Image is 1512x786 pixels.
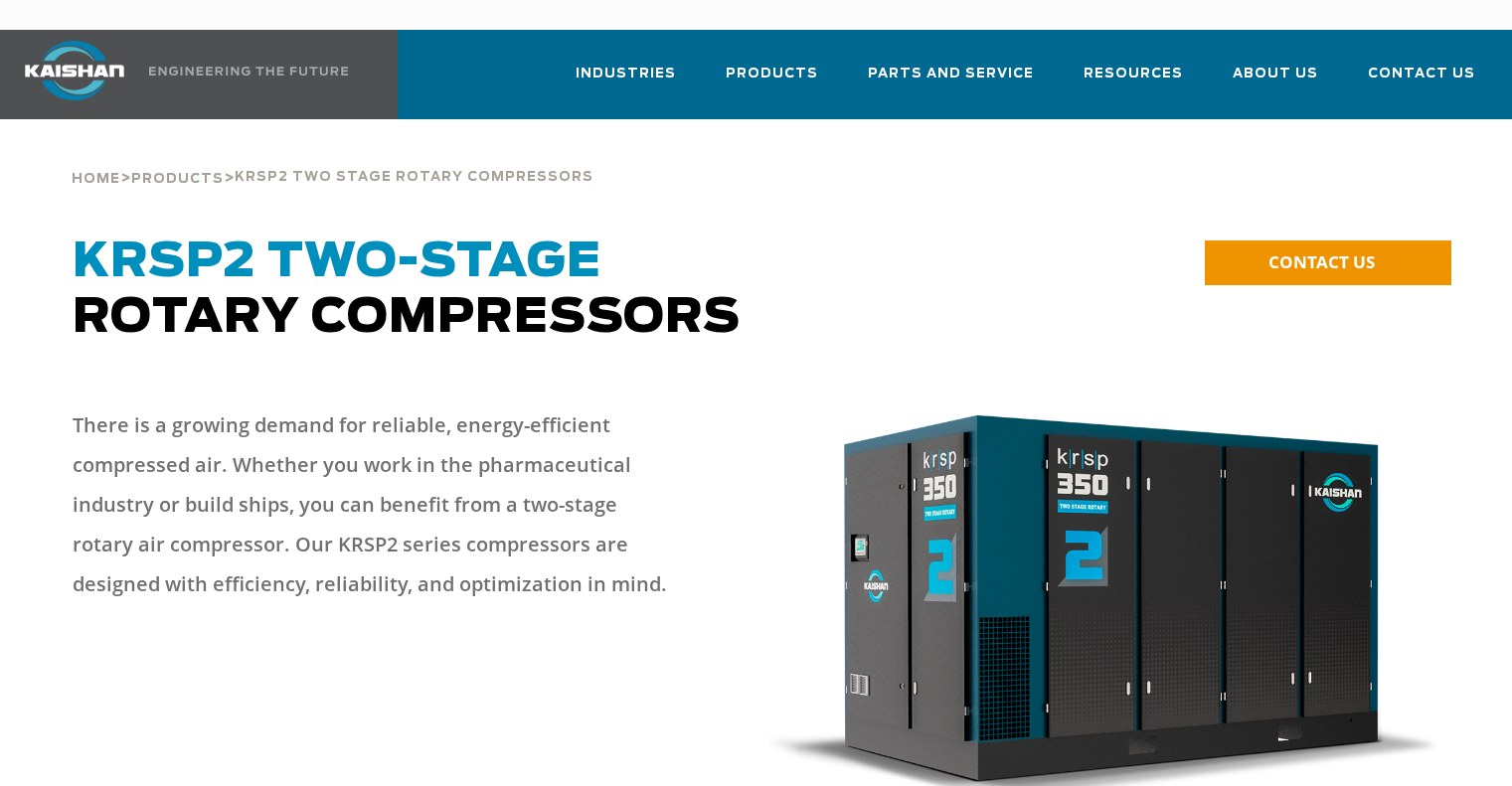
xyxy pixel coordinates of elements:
[576,63,676,85] span: Industries
[1368,48,1475,115] a: Contact Us
[1084,48,1183,115] a: Resources
[131,169,224,187] a: Products
[72,119,593,195] div: > >
[576,48,676,115] a: Industries
[868,48,1034,115] a: Parts and Service
[149,67,348,76] img: Engineering the future
[868,63,1034,85] span: Parts and Service
[73,238,741,342] span: Rotary Compressors
[1233,63,1318,85] span: About Us
[1205,240,1451,285] a: CONTACT US
[235,171,593,184] span: krsp2 two stage rotary compressors
[726,48,818,115] a: Products
[72,169,120,187] a: Home
[73,405,677,604] p: There is a growing demand for reliable, energy-efficient compressed air. Whether you work in the ...
[1084,63,1183,85] span: Resources
[73,238,601,286] span: KRSP2 Two-Stage
[1368,63,1475,85] span: Contact Us
[1233,48,1318,115] a: About Us
[726,63,818,85] span: Products
[1268,250,1375,273] span: CONTACT US
[131,173,224,186] span: Products
[72,173,120,186] span: Home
